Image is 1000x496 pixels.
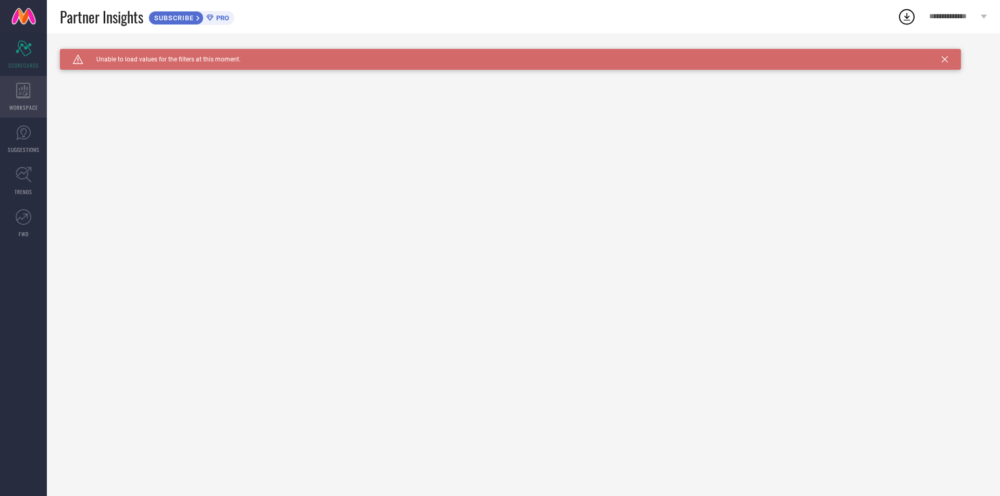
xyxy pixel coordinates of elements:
[60,49,987,57] div: Unable to load filters at this moment. Please try later.
[149,14,196,22] span: SUBSCRIBE
[8,146,40,154] span: SUGGESTIONS
[8,61,39,69] span: SCORECARDS
[214,14,229,22] span: PRO
[9,104,38,111] span: WORKSPACE
[83,56,241,63] span: Unable to load values for the filters at this moment.
[60,6,143,28] span: Partner Insights
[148,8,234,25] a: SUBSCRIBEPRO
[19,230,29,238] span: FWD
[897,7,916,26] div: Open download list
[15,188,32,196] span: TRENDS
